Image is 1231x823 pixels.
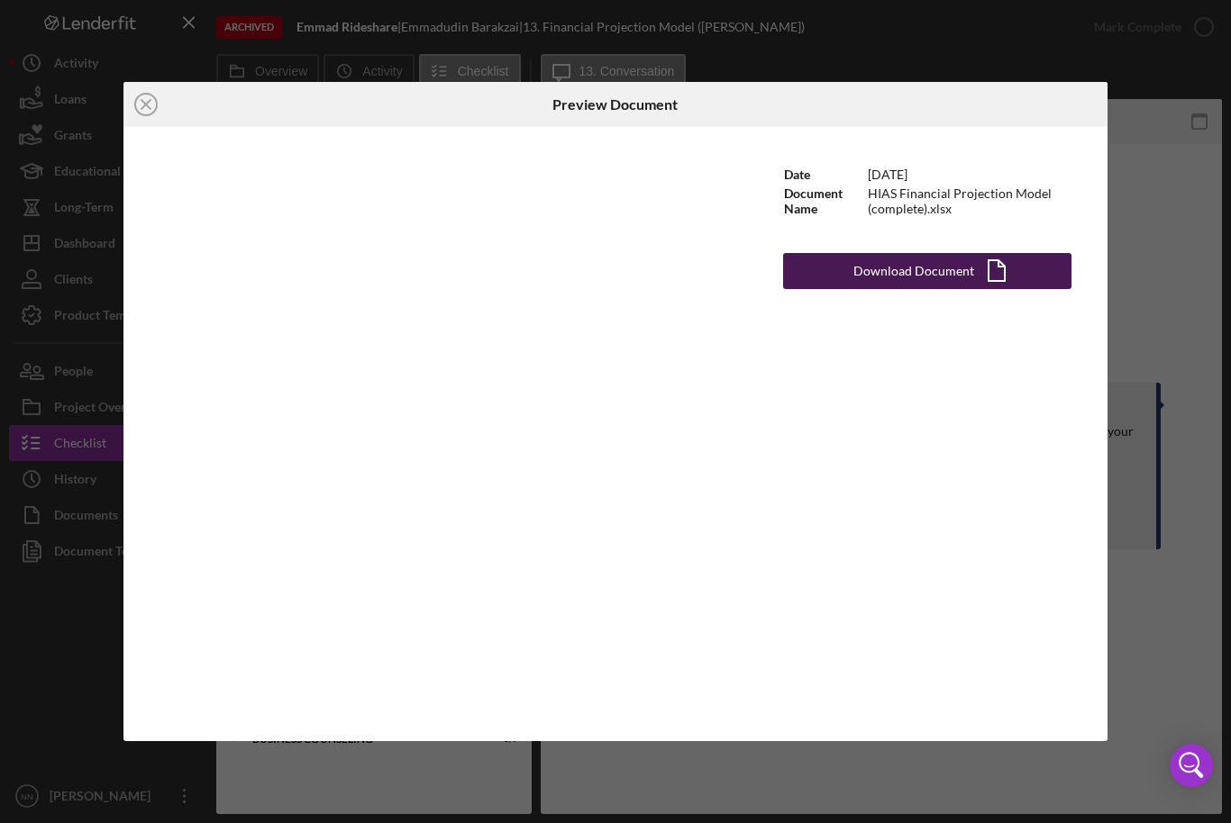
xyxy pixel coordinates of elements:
b: Date [784,167,810,182]
b: Document Name [784,185,843,215]
div: Download Document [853,253,974,289]
h6: Preview Document [552,96,678,113]
td: HIAS Financial Projection Model (complete).xlsx [867,185,1071,216]
button: Download Document [783,253,1071,289]
div: Open Intercom Messenger [1170,744,1213,787]
td: [DATE] [867,163,1071,185]
iframe: File preview [123,127,748,740]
